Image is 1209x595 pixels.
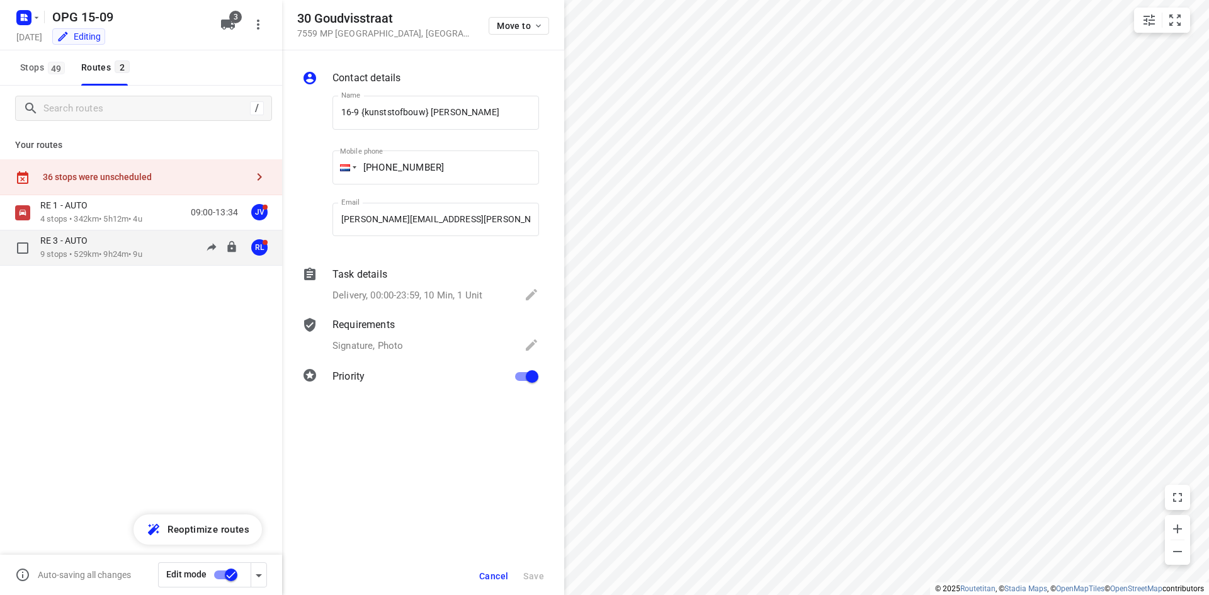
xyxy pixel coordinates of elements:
a: OpenMapTiles [1056,584,1104,593]
span: 49 [48,62,65,74]
a: OpenStreetMap [1110,584,1162,593]
input: 1 (702) 123-4567 [332,150,539,184]
svg: Edit [524,337,539,353]
div: Netherlands: + 31 [332,150,356,184]
p: 4 stops • 342km • 5h12m • 4u [40,213,142,225]
button: More [246,12,271,37]
button: Lock route [225,241,238,255]
div: Routes [81,60,133,76]
a: Stadia Maps [1004,584,1047,593]
label: Mobile phone [340,148,383,155]
p: 09:00-13:34 [191,206,238,219]
p: 7559 MP [GEOGRAPHIC_DATA] , [GEOGRAPHIC_DATA] [297,28,474,38]
p: Task details [332,267,387,282]
div: / [250,101,264,115]
div: Driver app settings [251,567,266,582]
span: Cancel [479,571,508,581]
p: Contact details [332,71,400,86]
p: Priority [332,369,365,384]
div: Task detailsDelivery, 00:00-23:59, 10 Min, 1 Unit [302,267,539,305]
div: You are currently in edit mode. [57,30,101,43]
h5: Rename [47,7,210,27]
button: Fit zoom [1162,8,1188,33]
button: Map settings [1137,8,1162,33]
p: RE 1 - AUTO [40,200,95,211]
button: Send to driver [199,235,224,260]
p: RE 3 - AUTO [40,235,95,246]
p: Delivery, 00:00-23:59, 10 Min, 1 Unit [332,288,482,303]
p: Requirements [332,317,395,332]
h5: Project date [11,30,47,44]
button: JV [247,200,272,225]
button: Cancel [474,565,513,587]
span: Stops [20,60,69,76]
button: Reoptimize routes [133,514,262,545]
a: Routetitan [960,584,996,593]
span: Move to [497,21,543,31]
button: Move to [489,17,549,35]
div: Contact details [302,71,539,88]
div: 36 stops were unscheduled [43,172,247,182]
p: 9 stops • 529km • 9h24m • 9u [40,249,142,261]
p: Your routes [15,139,267,152]
p: Auto-saving all changes [38,570,131,580]
div: JV [251,204,268,220]
div: RL [251,239,268,256]
div: RequirementsSignature, Photo [302,317,539,355]
span: 3 [229,11,242,23]
button: 3 [215,12,241,37]
input: Search routes [43,99,250,118]
h5: 30 Goudvisstraat [297,11,474,26]
span: Edit mode [166,569,207,579]
span: 2 [115,60,130,73]
li: © 2025 , © , © © contributors [935,584,1204,593]
button: RL [247,235,272,260]
div: small contained button group [1134,8,1190,33]
svg: Edit [524,287,539,302]
span: Select [10,235,35,261]
span: Reoptimize routes [167,521,249,538]
p: Signature, Photo [332,339,403,353]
